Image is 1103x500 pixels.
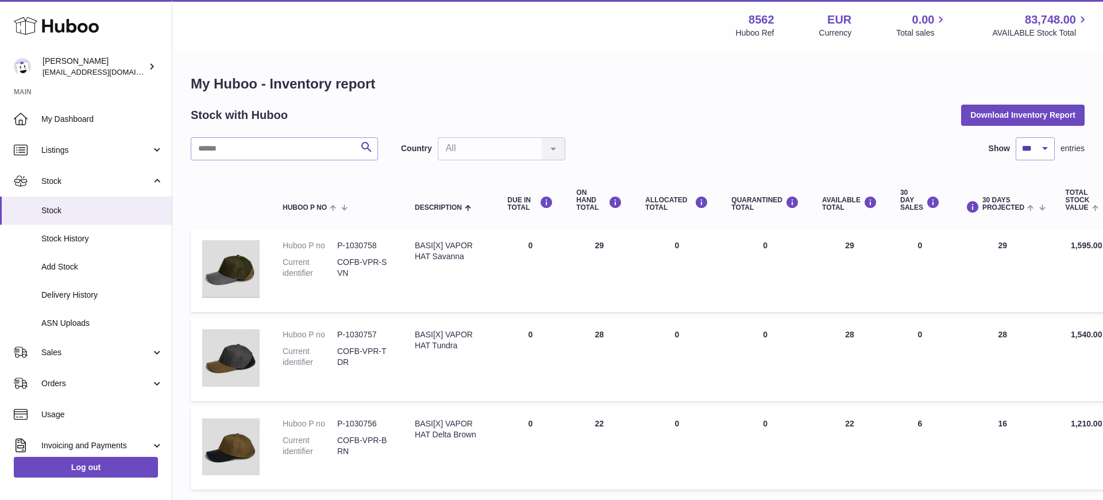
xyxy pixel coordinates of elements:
span: entries [1060,143,1085,154]
strong: 8562 [749,12,774,28]
td: 0 [496,229,565,312]
span: 0.00 [912,12,935,28]
td: 16 [951,407,1054,490]
span: Stock [41,176,151,187]
dd: COFB-VPR-TDR [337,346,392,368]
td: 22 [565,407,634,490]
div: AVAILABLE Total [822,196,877,211]
img: fumi@codeofbell.com [14,58,31,75]
div: Huboo Ref [736,28,774,39]
div: [PERSON_NAME] [43,56,146,78]
span: Total stock value [1066,189,1090,212]
td: 29 [811,229,889,312]
a: 83,748.00 AVAILABLE Stock Total [992,12,1089,39]
span: My Dashboard [41,114,163,125]
span: 1,595.00 [1071,241,1102,250]
div: QUARANTINED Total [731,196,799,211]
div: ON HAND Total [576,189,622,212]
td: 0 [496,407,565,490]
td: 0 [889,318,951,401]
span: ASN Uploads [41,318,163,329]
span: 1,540.00 [1071,330,1102,339]
dt: Current identifier [283,257,337,279]
td: 28 [811,318,889,401]
span: 30 DAYS PROJECTED [982,197,1024,211]
td: 0 [634,407,720,490]
td: 28 [951,318,1054,401]
dd: P-1030758 [337,240,392,251]
a: 0.00 Total sales [896,12,947,39]
span: AVAILABLE Stock Total [992,28,1089,39]
span: 1,210.00 [1071,419,1102,428]
span: 0 [763,330,768,339]
img: product image [202,329,260,387]
td: 0 [889,229,951,312]
dd: P-1030756 [337,418,392,429]
span: 0 [763,241,768,250]
span: Listings [41,145,151,156]
h1: My Huboo - Inventory report [191,75,1085,93]
div: BASI[X] VAPOR HAT Tundra [415,329,484,351]
span: Add Stock [41,261,163,272]
img: product image [202,418,260,476]
span: Sales [41,347,151,358]
span: Orders [41,378,151,389]
td: 6 [889,407,951,490]
td: 29 [951,229,1054,312]
button: Download Inventory Report [961,105,1085,125]
dd: P-1030757 [337,329,392,340]
div: Currency [819,28,852,39]
dt: Current identifier [283,346,337,368]
dt: Huboo P no [283,240,337,251]
strong: EUR [827,12,851,28]
span: Huboo P no [283,204,327,211]
dt: Huboo P no [283,418,337,429]
div: BASI[X] VAPOR HAT Delta Brown [415,418,484,440]
dd: COFB-VPR-SVN [337,257,392,279]
span: 83,748.00 [1025,12,1076,28]
img: product image [202,240,260,298]
td: 22 [811,407,889,490]
span: Delivery History [41,290,163,301]
span: Invoicing and Payments [41,440,151,451]
dt: Huboo P no [283,329,337,340]
span: Usage [41,409,163,420]
dd: COFB-VPR-BRN [337,435,392,457]
div: DUE IN TOTAL [507,196,553,211]
div: 30 DAY SALES [900,189,940,212]
span: Stock History [41,233,163,244]
span: [EMAIL_ADDRESS][DOMAIN_NAME] [43,67,169,76]
dt: Current identifier [283,435,337,457]
label: Show [989,143,1010,154]
td: 0 [634,229,720,312]
div: ALLOCATED Total [645,196,708,211]
span: Stock [41,205,163,216]
div: BASI[X] VAPOR HAT Savanna [415,240,484,262]
td: 28 [565,318,634,401]
span: Description [415,204,462,211]
h2: Stock with Huboo [191,107,288,123]
td: 0 [496,318,565,401]
label: Country [401,143,432,154]
a: Log out [14,457,158,478]
span: Total sales [896,28,947,39]
td: 0 [634,318,720,401]
td: 29 [565,229,634,312]
span: 0 [763,419,768,428]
